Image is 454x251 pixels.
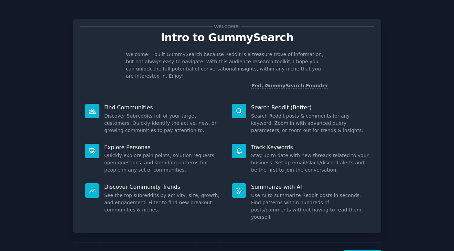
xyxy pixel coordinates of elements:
p: Search Reddit (Better) [251,104,369,111]
dd: Discover Subreddits full of your target customers. Quickly identify the active, new, or growing c... [104,112,222,134]
dd: Stay up to date with new threads related to your business. Set up email/slack/discord alerts and ... [251,152,369,174]
p: Find Communities [104,104,222,111]
p: Intro to GummySearch [80,32,374,44]
p: Explore Personas [104,144,222,151]
dd: Use AI to summarize Reddit posts in seconds. Find patterns within hundreds of posts/comments with... [251,192,369,221]
p: Welcome! I built GummySearch because Reddit is a treasure trove of information, but not always ea... [126,51,328,80]
a: Fed, GummySearch Founder [251,83,328,89]
p: Discover Community Trends [104,183,222,190]
dd: Quickly explore pain points, solution requests, open questions, and spending patterns for people ... [104,152,222,174]
p: Summarize with AI [251,183,369,190]
dd: See the top subreddits by activity, size, growth, and engagement. Filter to find new breakout com... [104,192,222,214]
span: Welcome! [213,23,241,30]
dd: Search Reddit posts & comments for any keyword. Zoom in with advanced query parameters, or zoom o... [251,112,369,134]
p: Track Keywords [251,144,369,151]
div: - [250,82,328,89]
